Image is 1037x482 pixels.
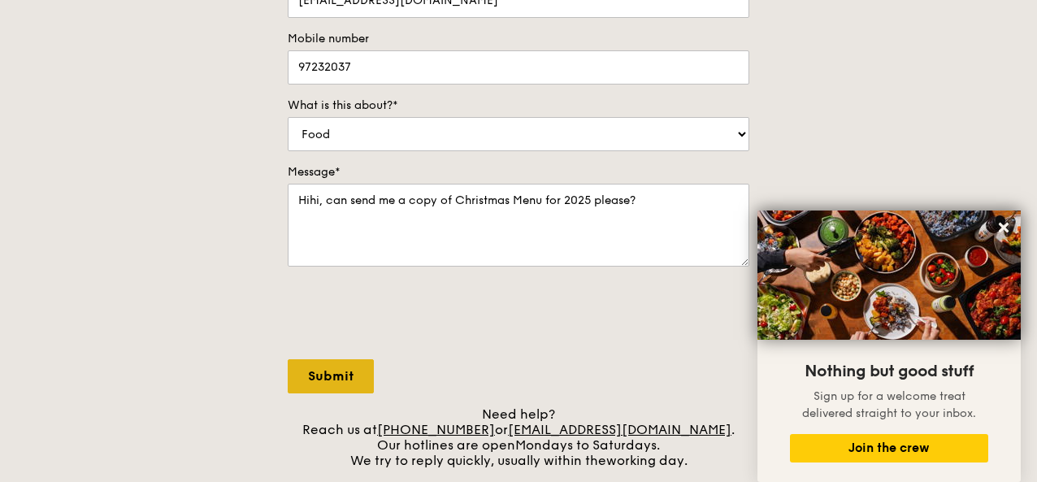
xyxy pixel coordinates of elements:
label: What is this about?* [288,98,749,114]
span: Mondays to Saturdays. [515,437,660,453]
img: DSC07876-Edit02-Large.jpeg [757,211,1021,340]
span: Sign up for a welcome treat delivered straight to your inbox. [802,389,976,420]
input: Submit [288,359,374,393]
button: Close [991,215,1017,241]
button: Join the crew [790,434,988,462]
label: Mobile number [288,31,749,47]
span: Nothing but good stuff [805,362,974,381]
div: Need help? Reach us at or . Our hotlines are open We try to reply quickly, usually within the [288,406,749,468]
span: working day. [606,453,688,468]
a: [PHONE_NUMBER] [377,422,495,437]
label: Message* [288,164,749,180]
a: [EMAIL_ADDRESS][DOMAIN_NAME] [508,422,731,437]
iframe: reCAPTCHA [288,283,535,346]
